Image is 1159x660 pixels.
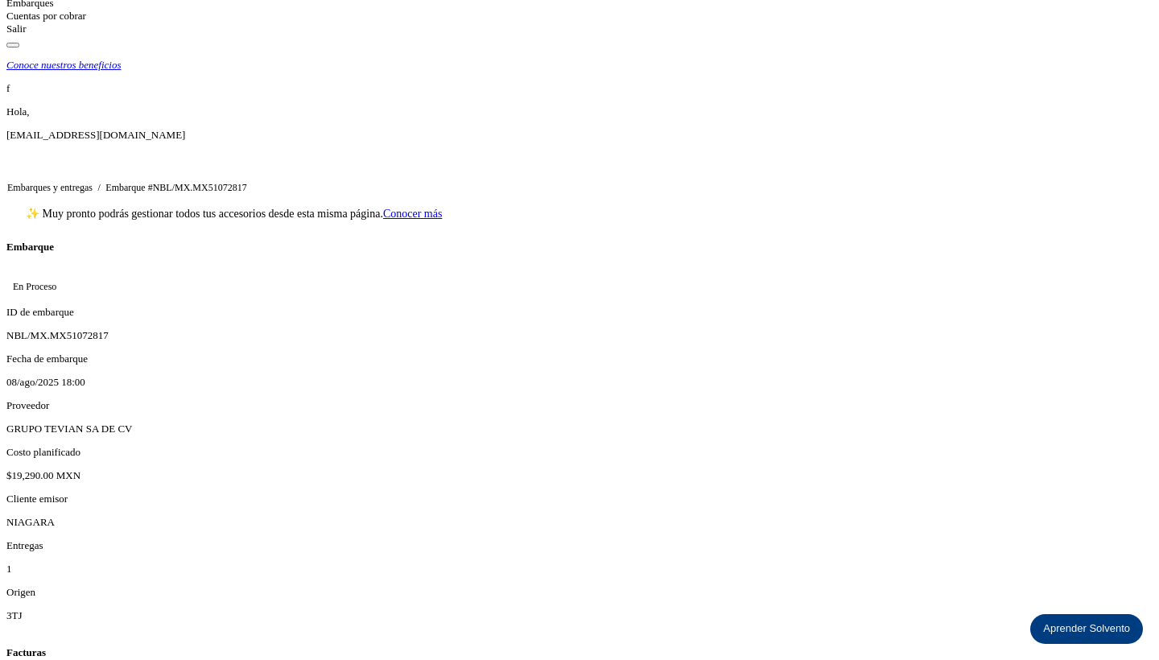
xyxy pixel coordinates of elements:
[6,59,1153,72] a: Conoce nuestros beneficios
[383,208,442,220] a: Conocer más
[6,609,1153,622] p: 3TJ
[7,182,93,193] a: Embarques y entregas
[6,539,43,551] label: Entregas
[6,105,1153,118] p: Hola,
[6,241,63,254] h4: Embarque
[6,646,88,659] h4: Facturas
[6,82,10,94] span: f
[6,586,35,598] label: Origen
[6,446,80,458] label: Costo planificado
[6,23,27,35] a: Salir
[105,182,246,193] span: Embarque #NBL/MX.MX51072817
[6,59,122,72] p: Conoce nuestros beneficios
[6,182,1153,194] nav: breadcrumb
[6,23,1153,35] div: Salir
[6,306,74,318] label: ID de embarque
[6,423,1153,435] p: GRUPO TEVIAN SA DE CV
[13,281,56,293] p: En proceso
[6,353,88,365] label: Fecha de embarque
[6,227,1153,306] div: EmbarqueEn proceso
[6,399,49,411] label: Proveedor
[6,516,1153,529] p: NIAGARA
[6,563,1153,575] p: 1
[6,10,86,22] a: Cuentas por cobrar
[1043,621,1130,637] p: Aprender Solvento
[6,469,1153,482] p: $19,290.00 MXN
[6,10,1153,23] div: Cuentas por cobrar
[6,329,1153,342] p: NBL/MX.MX51072817
[6,376,1153,389] p: 08/ago/2025 18:00
[26,208,383,220] span: ✨ Muy pronto podrás gestionar todos tus accesorios desde esta misma página.
[1030,614,1143,644] div: Aprender Solvento
[6,129,1153,142] p: factura@grupotevian.com
[6,493,68,505] label: Cliente emisor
